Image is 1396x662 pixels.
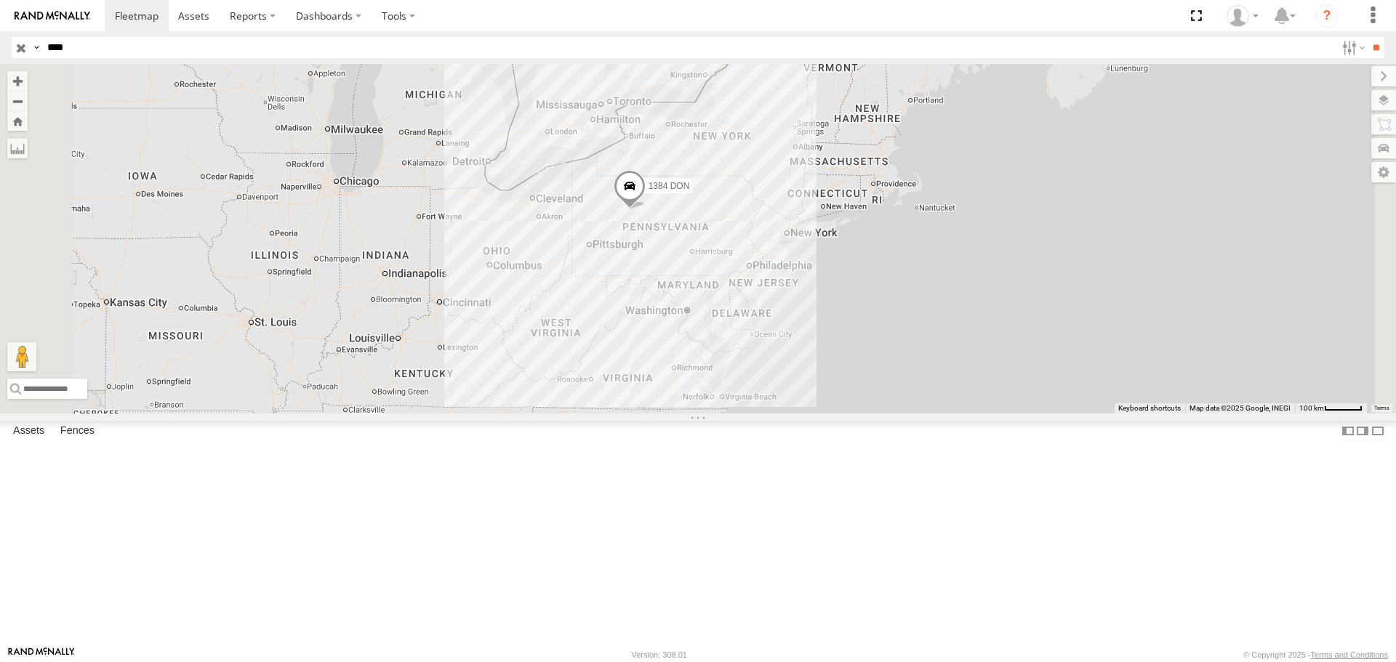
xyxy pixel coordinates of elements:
[1190,404,1291,412] span: Map data ©2025 Google, INEGI
[1374,405,1389,411] a: Terms (opens in new tab)
[632,650,687,659] div: Version: 308.01
[7,71,28,91] button: Zoom in
[7,138,28,158] label: Measure
[649,182,690,192] span: 1384 DON
[1371,162,1396,182] label: Map Settings
[1315,4,1339,28] i: ?
[6,421,52,442] label: Assets
[31,37,42,58] label: Search Query
[1341,421,1355,442] label: Dock Summary Table to the Left
[1299,404,1324,412] span: 100 km
[1221,5,1264,27] div: Randy Yohe
[1295,403,1367,413] button: Map Scale: 100 km per 49 pixels
[1118,403,1181,413] button: Keyboard shortcuts
[53,421,102,442] label: Fences
[1355,421,1370,442] label: Dock Summary Table to the Right
[1311,650,1388,659] a: Terms and Conditions
[1371,421,1385,442] label: Hide Summary Table
[1243,650,1388,659] div: © Copyright 2025 -
[7,91,28,111] button: Zoom out
[8,647,75,662] a: Visit our Website
[7,342,36,371] button: Drag Pegman onto the map to open Street View
[1336,37,1368,58] label: Search Filter Options
[15,11,90,21] img: rand-logo.svg
[7,111,28,131] button: Zoom Home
